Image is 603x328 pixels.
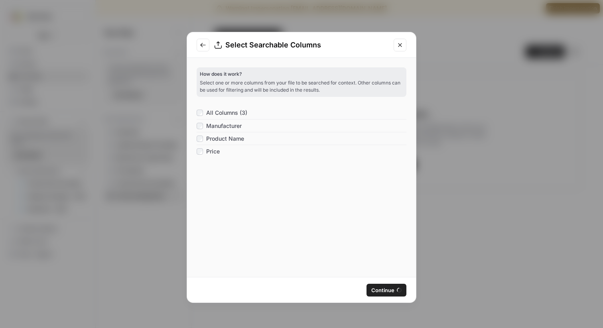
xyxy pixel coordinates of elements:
input: Manufacturer [197,123,203,129]
span: Continue [371,286,394,294]
p: How does it work? [200,71,403,78]
input: All Columns (3) [197,110,203,116]
span: All Columns (3) [206,109,247,117]
input: Price [197,148,203,155]
span: Manufacturer [206,122,242,130]
button: Continue [367,284,406,297]
span: Product Name [206,135,244,143]
p: Select one or more columns from your file to be searched for context. Other columns can be used f... [200,79,403,94]
button: Close modal [394,39,406,51]
div: Select Searchable Columns [214,39,389,51]
span: Price [206,147,220,155]
input: Product Name [197,136,203,142]
button: Go to previous step [197,39,209,51]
